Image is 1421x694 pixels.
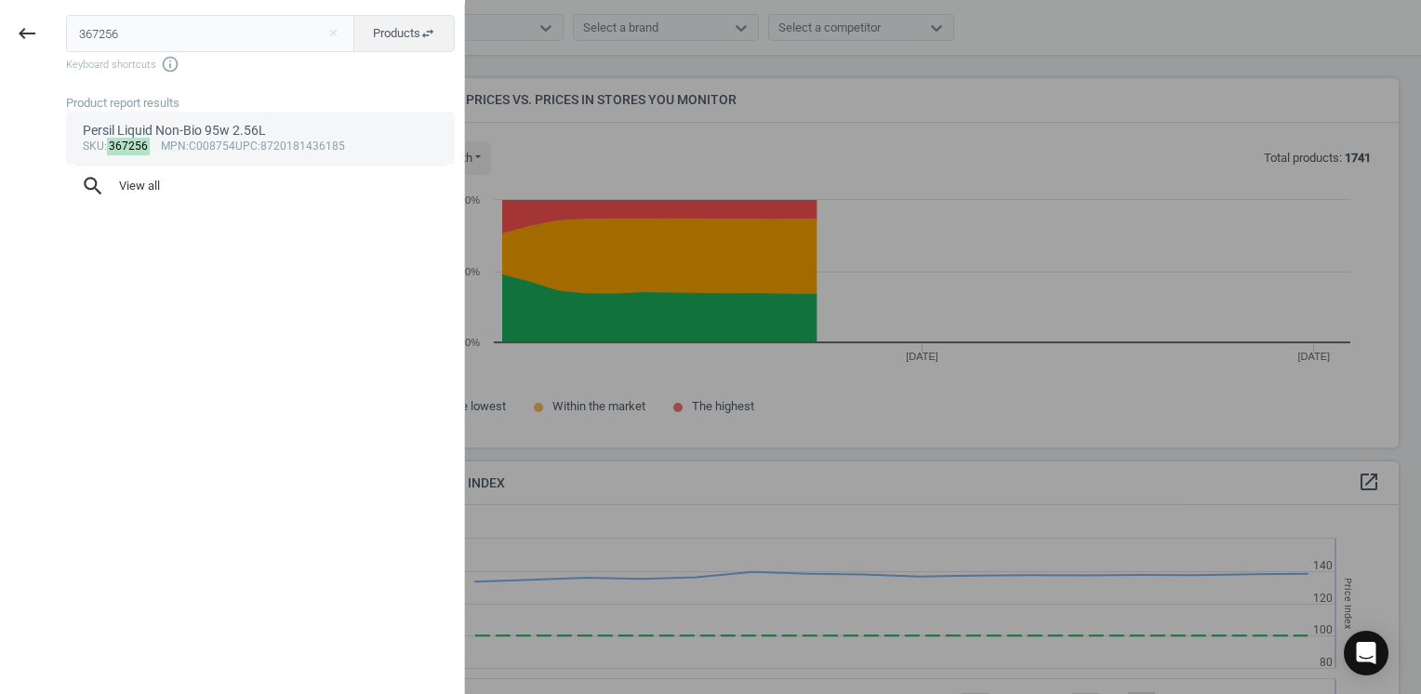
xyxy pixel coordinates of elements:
[66,95,464,112] div: Product report results
[83,122,439,140] div: Persil Liquid Non-Bio 95w 2.56L
[66,166,455,207] button: searchView all
[235,140,258,153] span: upc
[161,55,179,73] i: info_outline
[81,174,440,198] span: View all
[66,15,355,52] input: Enter the SKU or product name
[16,22,38,45] i: keyboard_backspace
[66,55,455,73] span: Keyboard shortcuts
[83,140,104,153] span: sku
[373,25,435,42] span: Products
[83,140,439,154] div: : :C008754 :8720181436185
[161,140,186,153] span: mpn
[6,12,48,56] button: keyboard_backspace
[319,25,347,42] button: Close
[353,15,455,52] button: Productsswap_horiz
[81,174,105,198] i: search
[107,138,151,155] mark: 367256
[420,26,435,41] i: swap_horiz
[1344,631,1388,675] div: Open Intercom Messenger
